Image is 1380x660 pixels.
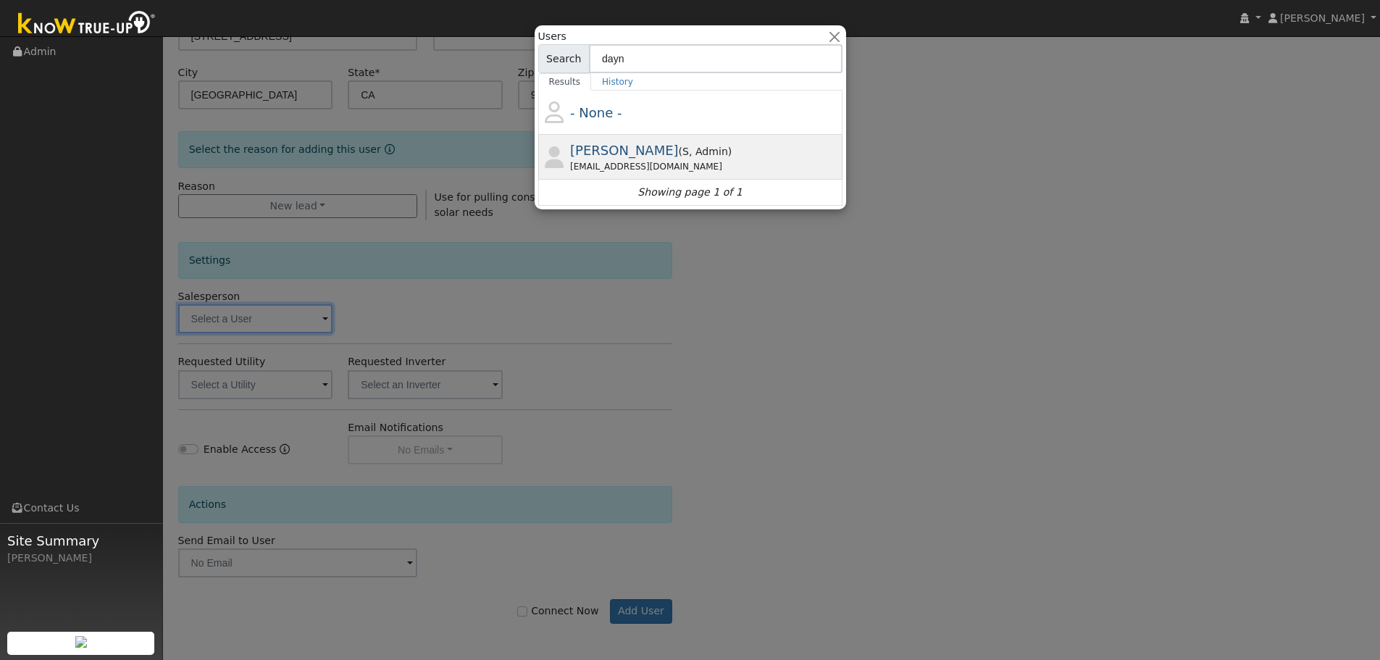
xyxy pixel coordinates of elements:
[570,105,622,120] span: - None -
[570,160,839,173] div: [EMAIL_ADDRESS][DOMAIN_NAME]
[538,44,590,73] span: Search
[682,146,689,157] span: Salesperson
[637,185,742,200] i: Showing page 1 of 1
[570,143,679,158] span: [PERSON_NAME]
[538,73,592,91] a: Results
[1280,12,1365,24] span: [PERSON_NAME]
[7,551,155,566] div: [PERSON_NAME]
[7,531,155,551] span: Site Summary
[689,146,728,157] span: Admin
[11,8,163,41] img: Know True-Up
[679,146,732,157] span: ( )
[538,29,566,44] span: Users
[591,73,644,91] a: History
[75,636,87,648] img: retrieve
